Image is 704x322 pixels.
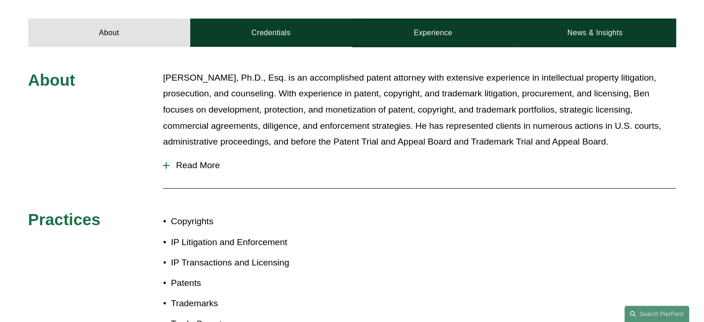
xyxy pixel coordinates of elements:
a: About [28,19,190,46]
a: Credentials [190,19,352,46]
a: Search this site [624,306,689,322]
span: About [28,71,75,89]
p: Trademarks [171,296,352,312]
a: Experience [352,19,514,46]
p: IP Transactions and Licensing [171,255,352,271]
p: IP Litigation and Enforcement [171,234,352,251]
span: Practices [28,210,101,228]
p: Copyrights [171,214,352,230]
span: Read More [169,160,676,170]
p: Patents [171,275,352,291]
p: [PERSON_NAME], Ph.D., Esq. is an accomplished patent attorney with extensive experience in intell... [163,70,676,150]
button: Read More [163,153,676,177]
a: News & Insights [514,19,676,46]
